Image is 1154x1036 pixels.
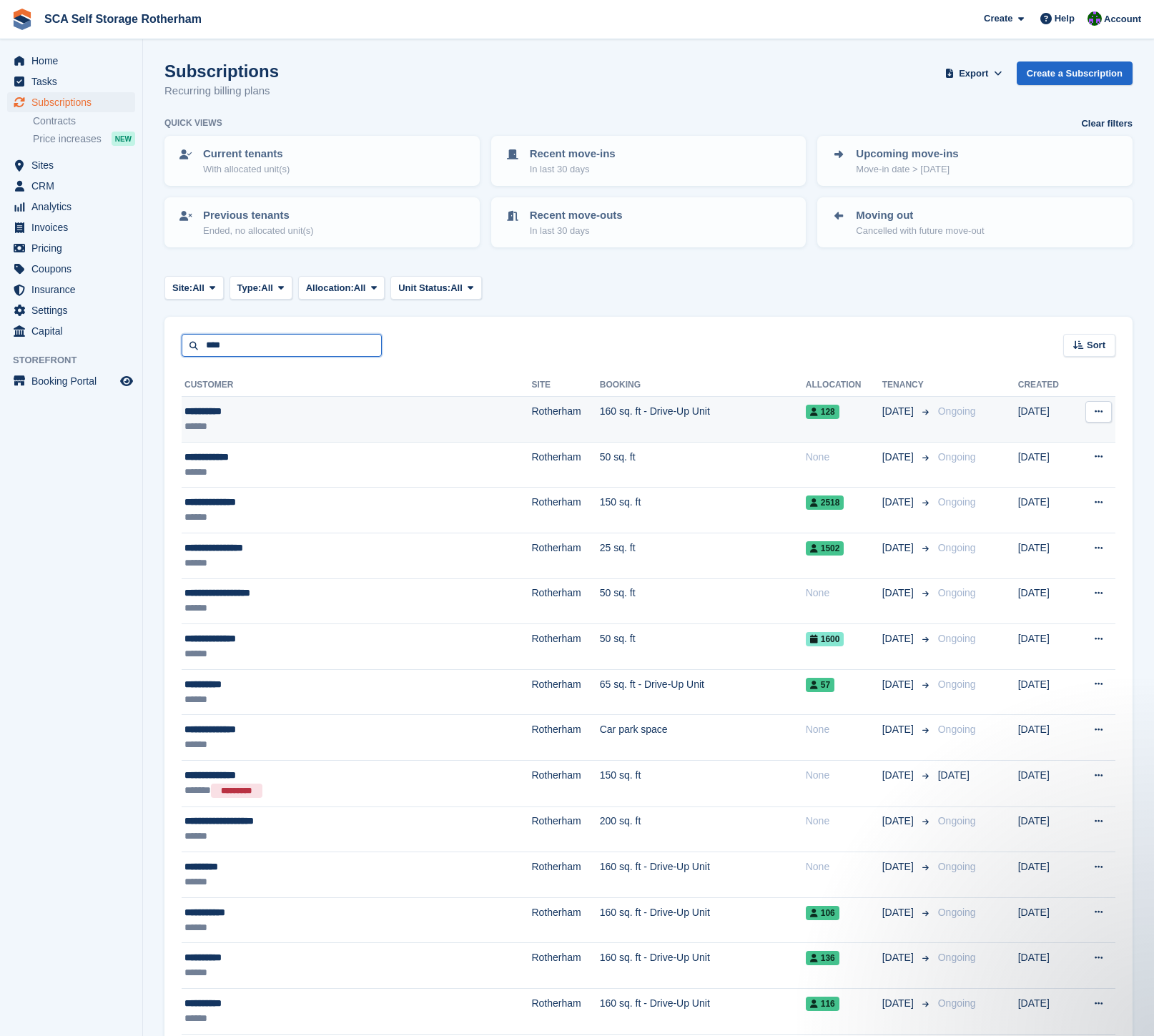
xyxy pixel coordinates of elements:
p: With allocated unit(s) [203,162,290,177]
a: Clear filters [1081,117,1133,131]
td: 160 sq. ft - Drive-Up Unit [600,397,806,443]
span: [DATE] [882,905,917,920]
img: Ross Chapman [1088,11,1102,26]
a: Previous tenants Ended, no allocated unit(s) [166,199,478,246]
p: In last 30 days [530,162,616,177]
td: 50 sq. ft [600,624,806,670]
th: Tenancy [882,374,932,397]
td: 160 sq. ft - Drive-Up Unit [600,852,806,898]
td: [DATE] [1018,669,1075,715]
td: 25 sq. ft [600,533,806,578]
span: All [192,281,204,295]
a: Upcoming move-ins Move-in date > [DATE] [819,137,1131,184]
span: 1600 [806,632,844,646]
td: [DATE] [1018,533,1075,578]
span: [DATE] [882,859,917,874]
th: Site [531,374,599,397]
td: 150 sq. ft [600,760,806,806]
h1: Subscriptions [164,61,279,81]
a: menu [7,280,135,300]
span: [DATE] [882,450,917,465]
span: Home [31,51,117,71]
td: [DATE] [1018,442,1075,488]
span: Analytics [31,197,117,217]
span: 1502 [806,541,844,556]
td: Car park space [600,715,806,761]
span: [DATE] [882,541,917,556]
span: [DATE] [882,586,917,601]
button: Unit Status: All [390,276,481,300]
a: menu [7,300,135,320]
td: [DATE] [1018,488,1075,533]
a: menu [7,197,135,217]
span: Type: [237,281,262,295]
span: Ongoing [938,405,976,417]
a: Moving out Cancelled with future move-out [819,199,1131,246]
p: Current tenants [203,146,290,162]
td: [DATE] [1018,943,1075,989]
div: None [806,586,882,601]
button: Export [942,61,1005,85]
span: Ongoing [938,633,976,644]
p: Recent move-outs [530,207,623,224]
td: Rotherham [531,397,599,443]
td: Rotherham [531,806,599,852]
span: Create [984,11,1012,26]
a: SCA Self Storage Rotherham [39,7,207,31]
p: Recent move-ins [530,146,616,162]
td: Rotherham [531,715,599,761]
span: Account [1104,12,1141,26]
a: menu [7,71,135,92]
span: 57 [806,678,834,692]
p: Previous tenants [203,207,314,224]
div: None [806,859,882,874]
span: Settings [31,300,117,320]
a: Current tenants With allocated unit(s) [166,137,478,184]
span: All [450,281,463,295]
td: Rotherham [531,533,599,578]
td: Rotherham [531,943,599,989]
button: Type: All [230,276,292,300]
td: 65 sq. ft - Drive-Up Unit [600,669,806,715]
span: Tasks [31,71,117,92]
td: [DATE] [1018,624,1075,670]
span: 116 [806,997,839,1011]
a: menu [7,176,135,196]
span: Ongoing [938,542,976,553]
td: [DATE] [1018,760,1075,806]
td: Rotherham [531,624,599,670]
span: Storefront [13,353,142,367]
button: Site: All [164,276,224,300]
span: Ongoing [938,997,976,1009]
p: Move-in date > [DATE] [856,162,958,177]
td: [DATE] [1018,897,1075,943]
span: All [261,281,273,295]
p: In last 30 days [530,224,623,238]
a: menu [7,371,135,391]
td: [DATE] [1018,988,1075,1034]
th: Booking [600,374,806,397]
a: menu [7,259,135,279]
span: [DATE] [882,404,917,419]
span: Coupons [31,259,117,279]
button: Allocation: All [298,276,385,300]
span: [DATE] [882,722,917,737]
td: Rotherham [531,897,599,943]
p: Moving out [856,207,984,224]
td: 200 sq. ft [600,806,806,852]
td: Rotherham [531,988,599,1034]
td: Rotherham [531,488,599,533]
td: [DATE] [1018,578,1075,624]
a: menu [7,321,135,341]
td: Rotherham [531,852,599,898]
p: Recurring billing plans [164,83,279,99]
span: Ongoing [938,724,976,735]
span: All [354,281,366,295]
span: [DATE] [882,768,917,783]
th: Customer [182,374,531,397]
span: [DATE] [882,677,917,692]
a: menu [7,238,135,258]
p: Upcoming move-ins [856,146,958,162]
div: None [806,814,882,829]
p: Ended, no allocated unit(s) [203,224,314,238]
